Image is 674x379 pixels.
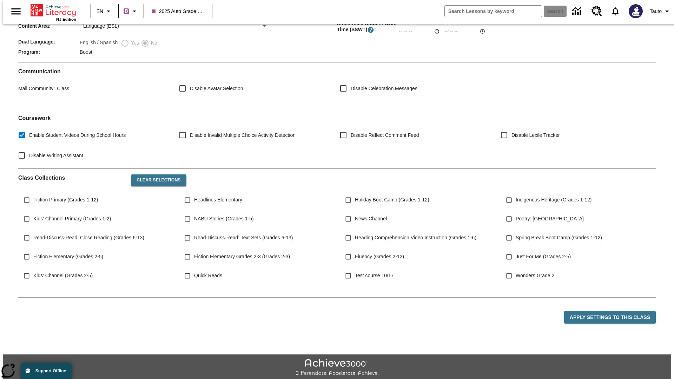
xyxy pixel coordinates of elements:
[21,363,72,379] button: Support Offline
[121,5,141,18] button: Boost Class color is purple. Change class color
[351,132,419,139] span: Disable Reflect Comment Feed
[93,5,116,18] button: Language: EN, Select a language
[18,2,656,56] div: Class/Program Information
[355,196,429,204] span: Holiday Boot Camp (Grades 1-12)
[35,368,66,373] span: Support Offline
[295,359,379,377] img: Achieve3000 Differentiate Accelerate Achieve
[355,234,476,241] span: Reading Comprehension Video Instruction (Grades 1-6)
[625,2,647,20] button: Select a new avatar
[29,132,126,139] span: Enable Student Videos During School Hours
[33,234,144,241] span: Read-Discuss-Read: Close Reading (Grades 6-13)
[33,253,103,260] span: Fiction Elementary (Grades 2-5)
[18,174,125,181] h2: Class Collections
[18,115,656,163] div: Coursework
[355,291,418,298] span: NJSLA-ELA Smart (Grade 3)
[18,68,656,103] div: Communication
[629,4,643,18] img: Avatar
[33,272,93,279] span: Kids' Channel (Grades 2-5)
[31,3,76,17] a: Home
[355,215,387,222] span: News Channel
[6,1,26,22] button: Open side menu
[351,85,417,92] span: Disable Celebration Messages
[18,39,80,45] span: Dual Language :
[355,272,394,279] span: Test course 10/17
[194,253,290,260] span: Fiction Elementary Grades 2-3 (Grades 2-3)
[445,6,542,17] input: search field
[190,132,296,139] span: Disable Invalid Multiple Choice Activity Detection
[29,152,83,159] span: Disable Writing Assistant
[337,21,398,33] span: Supervised Student Work Time (SSWT) :
[18,49,80,55] span: Program :
[125,7,128,15] span: B
[647,5,674,18] button: Profile/Settings
[56,17,76,21] span: NJ Edition
[194,196,242,204] span: Headlines Elementary
[190,85,243,92] span: Disable Avatar Selection
[516,291,554,298] span: Wonders Grade 3
[131,174,186,186] button: Clear Selections
[55,86,69,91] span: Class
[18,169,656,292] div: Class Collections
[80,49,92,55] span: Boost
[587,2,606,21] a: Resource Center, Will open in new tab
[33,291,97,298] span: WordStudio 2-5 (Grades 2-5)
[444,20,461,25] label: End Time
[18,23,80,29] span: Content Area :
[18,115,656,121] h2: Course work
[80,39,118,47] label: English / Spanish
[516,272,554,279] span: Wonders Grade 2
[194,291,280,298] span: NJSLA-ELA Prep Boot Camp (Grade 3)
[33,196,98,204] span: Fiction Primary (Grades 1-12)
[516,253,571,260] span: Just For Me (Grades 2-5)
[31,2,76,21] div: Home
[650,8,662,15] span: Tauto
[152,8,204,15] span: 2025 Auto Grade 1 C
[516,234,602,241] span: Spring Break Boot Camp (Grades 1-12)
[355,253,404,260] span: Fluency (Grades 2-12)
[516,215,584,222] span: Poetry: [GEOGRAPHIC_DATA]
[398,20,416,25] label: Start Time
[564,311,656,324] button: Apply Settings to this Class
[568,2,587,21] a: Data Center
[18,68,656,75] h2: Communication
[80,21,271,31] div: Language (ESL)
[194,272,222,279] span: Quick Reads
[606,2,625,20] a: Notifications
[149,39,157,47] span: No
[33,215,111,222] span: Kids' Channel Primary (Grades 1-2)
[516,196,592,204] span: Indigenous Heritage (Grades 1-12)
[511,132,560,139] span: Disable Lexile Tracker
[367,26,374,33] button: Supervised Student Work Time is the timeframe when students can take LevelSet and when lessons ar...
[194,215,254,222] span: NABU Stories (Grades 1-5)
[97,8,103,15] span: EN
[129,39,139,47] span: Yes
[194,234,293,241] span: Read-Discuss-Read: Text Sets (Grades 6-13)
[18,86,55,91] span: Mail Community :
